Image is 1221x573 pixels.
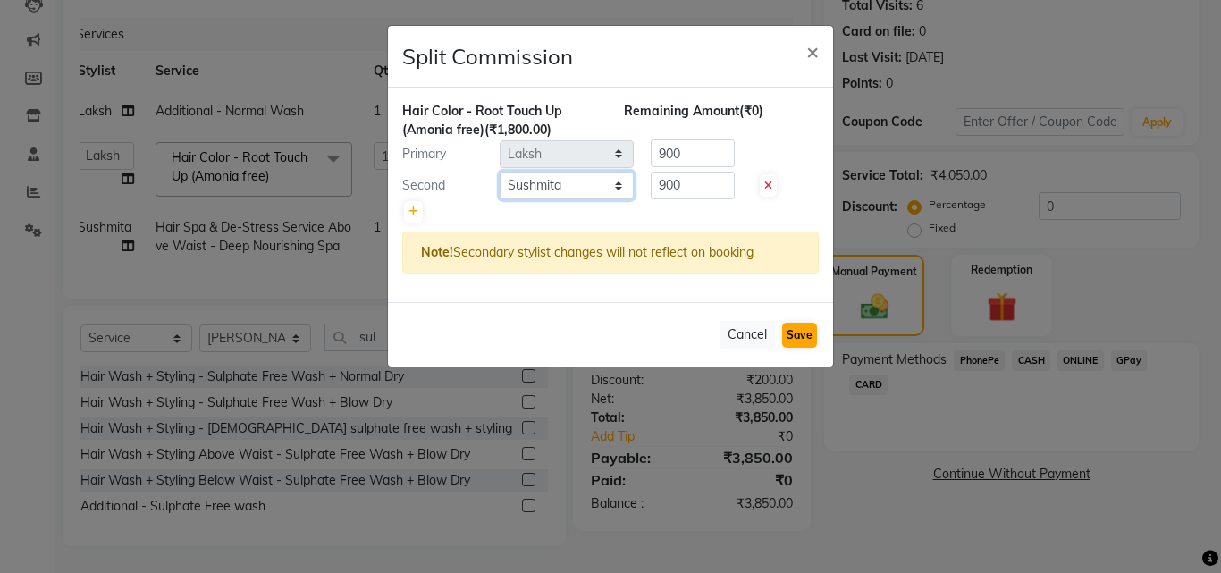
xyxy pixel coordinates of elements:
[421,244,453,260] strong: Note!
[739,103,763,119] span: (₹0)
[624,103,739,119] span: Remaining Amount
[389,176,500,195] div: Second
[402,232,819,274] div: Secondary stylist changes will not reflect on booking
[782,323,817,348] button: Save
[402,103,562,138] span: Hair Color - Root Touch Up (Amonia free)
[389,145,500,164] div: Primary
[402,40,573,72] h4: Split Commission
[792,26,833,76] button: Close
[484,122,552,138] span: (₹1,800.00)
[720,321,775,349] button: Cancel
[806,38,819,64] span: ×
